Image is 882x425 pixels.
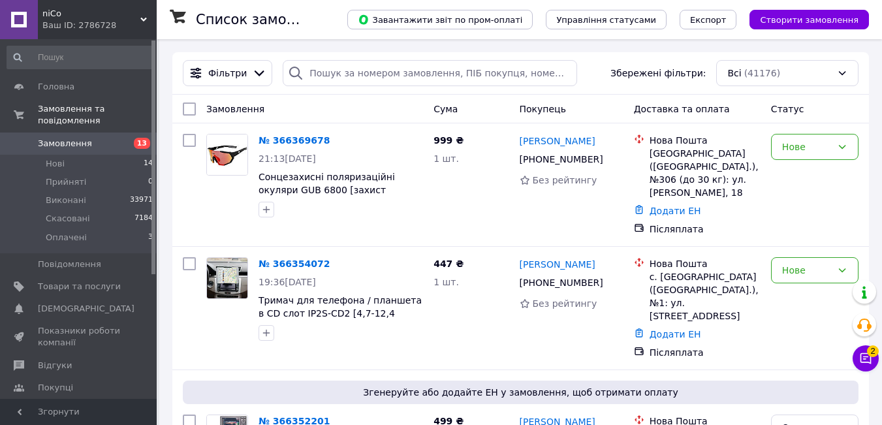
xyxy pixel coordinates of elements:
[46,176,86,188] span: Прийняті
[867,345,879,357] span: 2
[650,134,761,147] div: Нова Пошта
[259,295,422,332] a: Тримач для телефона / планшета в CD слот IP2S-CD2 [4,7-12,4 дюймів]
[782,263,832,277] div: Нове
[749,10,869,29] button: Створити замовлення
[207,258,247,298] img: Фото товару
[546,10,667,29] button: Управління статусами
[259,259,330,269] a: № 366354072
[259,277,316,287] span: 19:36[DATE]
[634,104,730,114] span: Доставка та оплата
[207,134,247,175] img: Фото товару
[206,104,264,114] span: Замовлення
[433,277,459,287] span: 1 шт.
[760,15,858,25] span: Створити замовлення
[208,67,247,80] span: Фільтри
[144,158,153,170] span: 14
[433,153,459,164] span: 1 шт.
[771,104,804,114] span: Статус
[650,270,761,323] div: с. [GEOGRAPHIC_DATA] ([GEOGRAPHIC_DATA].), №1: ул. [STREET_ADDRESS]
[259,172,395,208] a: Сонцезахисні поляризаційні окуляри GUB 6800 [захист UV400+3 змінні лінзи] чорні
[520,134,595,148] a: [PERSON_NAME]
[433,135,464,146] span: 999 ₴
[517,150,606,168] div: [PHONE_NUMBER]
[680,10,737,29] button: Експорт
[196,12,328,27] h1: Список замовлень
[259,135,330,146] a: № 366369678
[259,153,316,164] span: 21:13[DATE]
[650,147,761,199] div: [GEOGRAPHIC_DATA] ([GEOGRAPHIC_DATA].), №306 (до 30 кг): ул. [PERSON_NAME], 18
[38,382,73,394] span: Покупці
[520,104,566,114] span: Покупець
[283,60,577,86] input: Пошук за номером замовлення, ПІБ покупця, номером телефону, Email, номером накладної
[650,329,701,339] a: Додати ЕН
[42,20,157,31] div: Ваш ID: 2786728
[347,10,533,29] button: Завантажити звіт по пром-оплаті
[650,223,761,236] div: Післяплата
[38,259,101,270] span: Повідомлення
[736,14,869,24] a: Створити замовлення
[148,232,153,244] span: 3
[610,67,706,80] span: Збережені фільтри:
[206,257,248,299] a: Фото товару
[433,259,464,269] span: 447 ₴
[134,213,153,225] span: 7184
[130,195,153,206] span: 33971
[38,138,92,150] span: Замовлення
[46,232,87,244] span: Оплачені
[38,303,134,315] span: [DEMOGRAPHIC_DATA]
[148,176,153,188] span: 0
[46,158,65,170] span: Нові
[38,103,157,127] span: Замовлення та повідомлення
[727,67,741,80] span: Всі
[556,15,656,25] span: Управління статусами
[7,46,154,69] input: Пошук
[650,346,761,359] div: Післяплата
[744,68,780,78] span: (41176)
[650,257,761,270] div: Нова Пошта
[520,258,595,271] a: [PERSON_NAME]
[358,14,522,25] span: Завантажити звіт по пром-оплаті
[690,15,727,25] span: Експорт
[782,140,832,154] div: Нове
[134,138,150,149] span: 13
[38,81,74,93] span: Головна
[650,206,701,216] a: Додати ЕН
[433,104,458,114] span: Cума
[46,195,86,206] span: Виконані
[38,325,121,349] span: Показники роботи компанії
[533,175,597,185] span: Без рейтингу
[188,386,853,399] span: Згенеруйте або додайте ЕН у замовлення, щоб отримати оплату
[853,345,879,371] button: Чат з покупцем2
[46,213,90,225] span: Скасовані
[517,274,606,292] div: [PHONE_NUMBER]
[38,281,121,292] span: Товари та послуги
[38,360,72,371] span: Відгуки
[206,134,248,176] a: Фото товару
[42,8,140,20] span: niCo
[533,298,597,309] span: Без рейтингу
